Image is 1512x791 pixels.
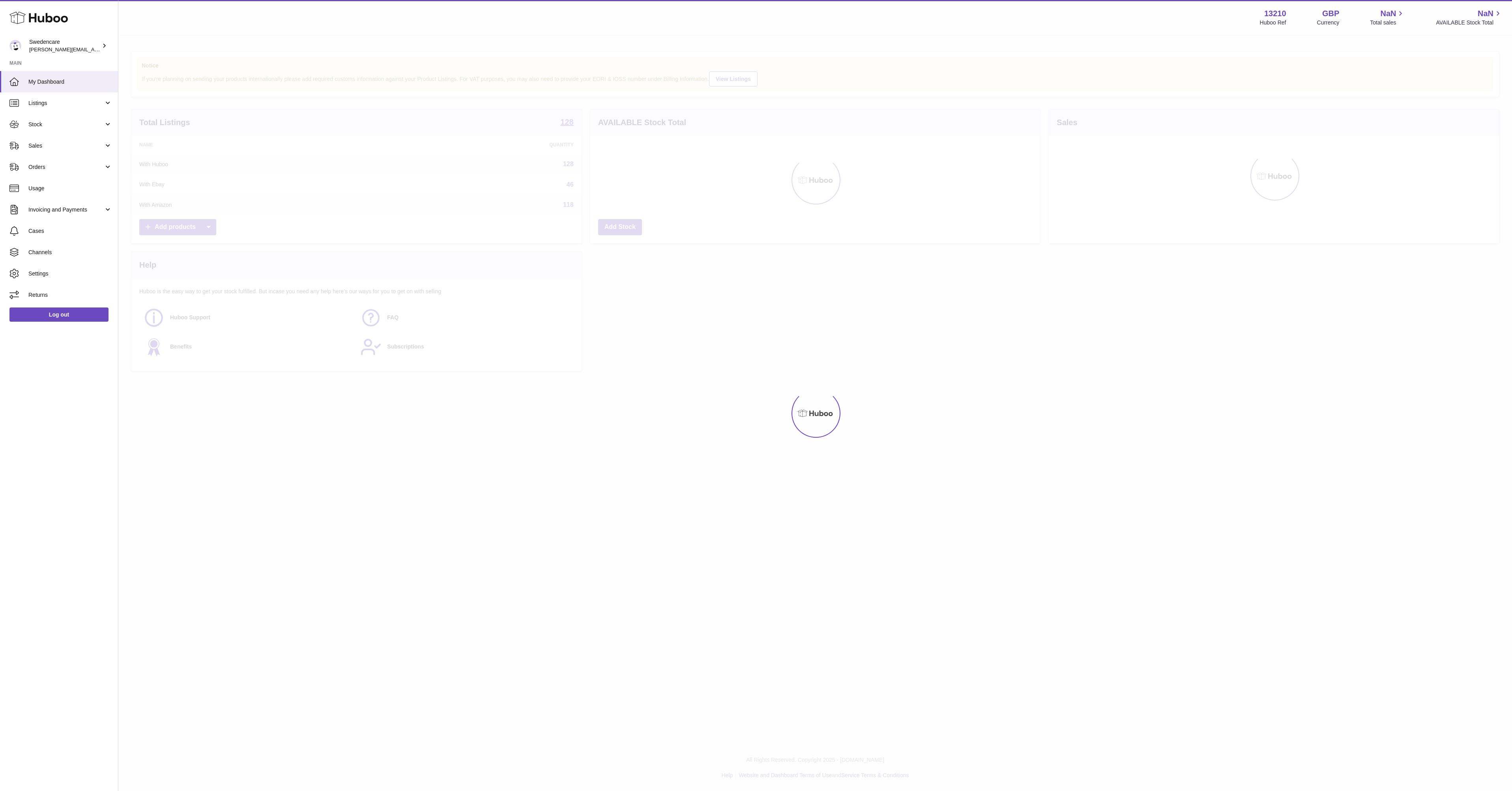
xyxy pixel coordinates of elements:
[28,121,104,128] span: Stock
[28,227,112,235] span: Cases
[28,206,104,214] span: Invoicing and Payments
[28,99,104,107] span: Listings
[28,291,112,299] span: Returns
[1322,8,1339,19] strong: GBP
[28,142,104,150] span: Sales
[29,38,100,53] div: Swedencare
[1436,8,1503,26] a: NaN AVAILABLE Stock Total
[1264,8,1286,19] strong: 13210
[1317,19,1340,26] div: Currency
[1370,8,1405,26] a: NaN Total sales
[1370,19,1405,26] span: Total sales
[1380,8,1396,19] span: NaN
[28,78,112,86] span: My Dashboard
[28,249,112,256] span: Channels
[28,185,112,192] span: Usage
[1478,8,1493,19] span: NaN
[28,270,112,277] span: Settings
[9,307,109,322] a: Log out
[1260,19,1286,26] div: Huboo Ref
[1436,19,1503,26] span: AVAILABLE Stock Total
[29,46,200,52] span: [PERSON_NAME][EMAIL_ADDRESS][PERSON_NAME][DOMAIN_NAME]
[9,40,21,52] img: daniel.corbridge@swedencare.co.uk
[28,163,104,171] span: Orders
